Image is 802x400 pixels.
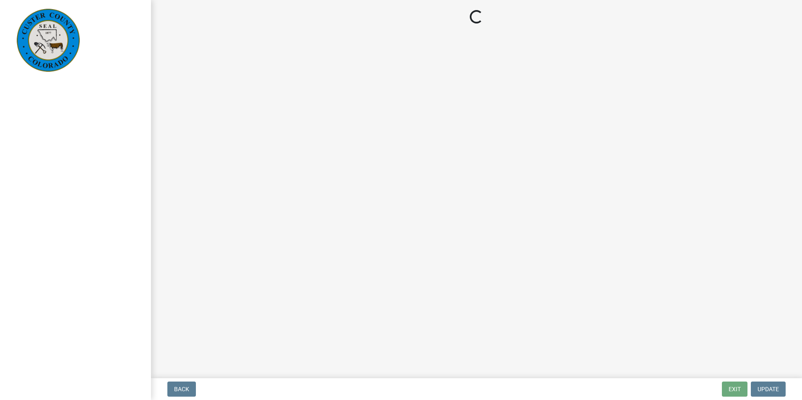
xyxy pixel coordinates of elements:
button: Back [167,382,196,397]
img: Custer County, Colorado [17,9,80,72]
span: Back [174,386,189,392]
button: Exit [722,382,747,397]
span: Update [758,386,779,392]
button: Update [751,382,786,397]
